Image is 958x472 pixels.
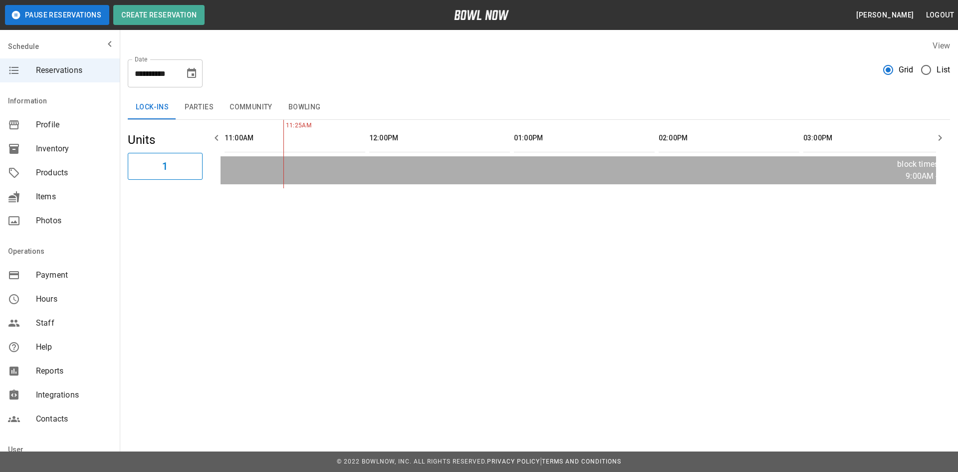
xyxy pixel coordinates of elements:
span: Grid [899,64,914,76]
span: Help [36,341,112,353]
div: inventory tabs [128,95,950,119]
span: 11:25AM [283,121,286,131]
button: Choose date, selected date is Oct 1, 2025 [182,63,202,83]
th: 12:00PM [369,124,510,152]
span: Staff [36,317,112,329]
button: Create Reservation [113,5,205,25]
span: © 2022 BowlNow, Inc. All Rights Reserved. [337,458,487,465]
img: logo [454,10,509,20]
span: Hours [36,293,112,305]
button: Pause Reservations [5,5,109,25]
span: Reports [36,365,112,377]
span: Reservations [36,64,112,76]
span: List [937,64,950,76]
a: Terms and Conditions [542,458,621,465]
span: Inventory [36,143,112,155]
span: Products [36,167,112,179]
button: 1 [128,153,203,180]
h6: 1 [162,158,168,174]
button: Community [222,95,280,119]
button: Logout [922,6,958,24]
button: Parties [177,95,222,119]
span: Integrations [36,389,112,401]
span: Contacts [36,413,112,425]
a: Privacy Policy [487,458,540,465]
button: [PERSON_NAME] [852,6,918,24]
span: Payment [36,269,112,281]
span: Photos [36,215,112,227]
span: Profile [36,119,112,131]
span: Items [36,191,112,203]
th: 11:00AM [225,124,365,152]
button: Bowling [280,95,329,119]
button: Lock-ins [128,95,177,119]
h5: Units [128,132,203,148]
label: View [933,41,950,50]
